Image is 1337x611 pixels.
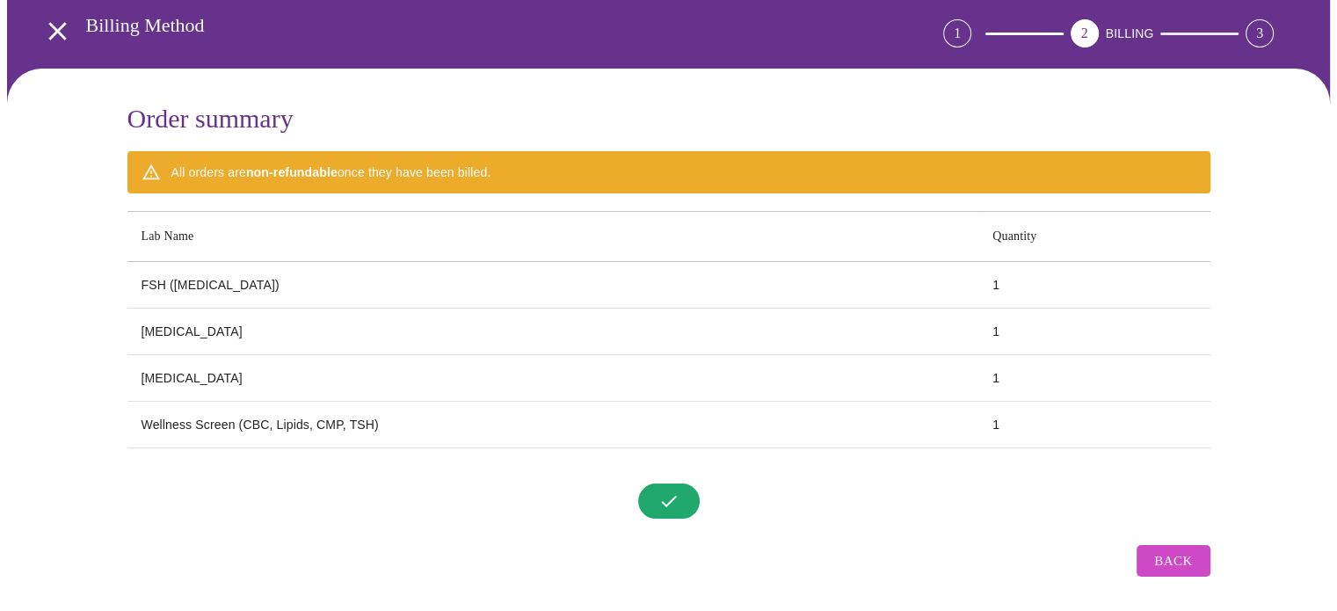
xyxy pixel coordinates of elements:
h3: Billing Method [86,14,846,37]
div: 1 [943,19,971,47]
span: Back [1154,549,1192,572]
div: 3 [1246,19,1274,47]
div: All orders are once they have been billed. [171,156,491,188]
th: Quantity [978,212,1210,262]
td: 1 [978,309,1210,355]
h3: Order summary [127,104,1210,134]
div: 2 [1071,19,1099,47]
th: Lab Name [127,212,979,262]
td: [MEDICAL_DATA] [127,355,979,402]
td: FSH ([MEDICAL_DATA]) [127,262,979,309]
button: Back [1137,545,1210,577]
span: BILLING [1106,26,1154,40]
strong: non-refundable [246,165,338,179]
td: 1 [978,402,1210,448]
td: Wellness Screen (CBC, Lipids, CMP, TSH) [127,402,979,448]
td: [MEDICAL_DATA] [127,309,979,355]
td: 1 [978,355,1210,402]
button: open drawer [32,5,84,57]
td: 1 [978,262,1210,309]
